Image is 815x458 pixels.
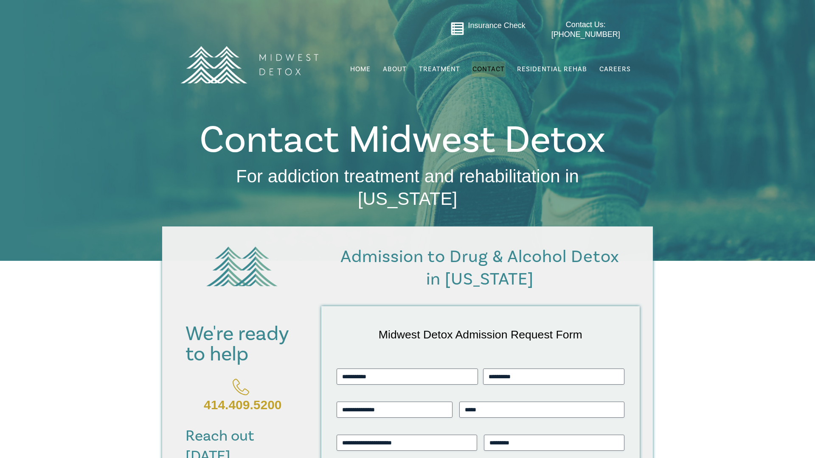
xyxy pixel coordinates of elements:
[175,28,323,102] img: MD Logo Horitzontal white-01 (1) (1)
[202,240,282,293] img: green tree logo-01 (1)
[383,66,407,73] span: About
[599,61,632,77] a: Careers
[551,20,620,39] span: Contact Us: [PHONE_NUMBER]
[185,321,289,367] span: We're ready to help
[350,65,371,73] span: Home
[516,61,588,77] a: Residential Rehab
[419,66,460,73] span: Treatment
[472,66,505,73] span: Contact
[185,373,300,417] a: 414.409.5200
[379,328,582,341] span: Midwest Detox Admission Request Form
[236,166,579,209] span: For addiction treatment and rehabilitation in [US_STATE]
[418,61,461,77] a: Treatment
[599,65,631,73] span: Careers
[534,20,637,40] a: Contact Us: [PHONE_NUMBER]
[340,246,619,290] span: Admission to Drug & Alcohol Detox in [US_STATE]
[450,22,464,39] a: Go to midwestdetox.com/message-form-page/
[382,61,407,77] a: About
[517,65,587,73] span: Residential Rehab
[204,398,282,412] span: 414.409.5200
[468,21,526,30] a: Insurance Check
[349,61,371,77] a: Home
[472,61,506,77] a: Contact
